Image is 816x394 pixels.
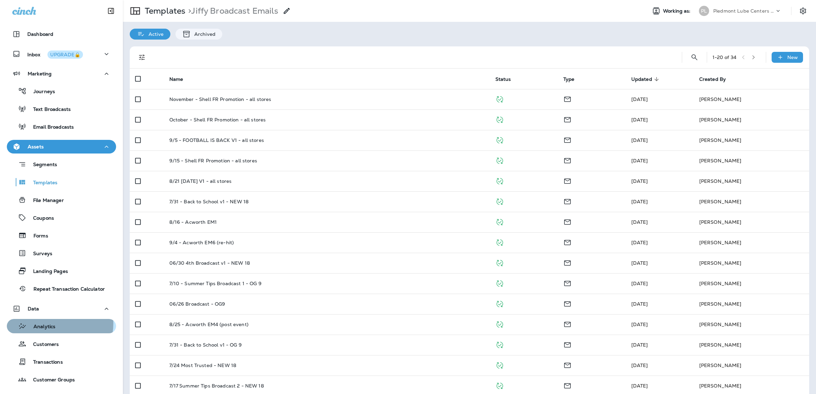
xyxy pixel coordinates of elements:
[694,150,809,171] td: [PERSON_NAME]
[631,239,648,246] span: Alyson Dixon
[563,259,572,265] span: Email
[7,246,116,260] button: Surveys
[563,280,572,286] span: Email
[26,180,57,186] p: Templates
[713,55,736,60] div: 1 - 20 of 34
[694,110,809,130] td: [PERSON_NAME]
[495,362,504,368] span: Published
[26,341,59,348] p: Customers
[27,286,105,293] p: Repeat Transaction Calculator
[563,341,572,347] span: Email
[495,177,504,184] span: Published
[495,198,504,204] span: Published
[563,239,572,245] span: Email
[7,264,116,278] button: Landing Pages
[7,102,116,116] button: Text Broadcasts
[563,198,572,204] span: Email
[27,324,55,330] p: Analytics
[563,136,572,143] span: Email
[631,137,648,143] span: Alyson Dixon
[495,96,504,102] span: Published
[7,337,116,351] button: Customers
[699,6,709,16] div: PL
[495,239,504,245] span: Published
[694,171,809,191] td: [PERSON_NAME]
[563,218,572,224] span: Email
[631,178,648,184] span: Alyson Dixon
[7,210,116,225] button: Coupons
[7,67,116,81] button: Marketing
[694,314,809,335] td: [PERSON_NAME]
[169,342,242,348] p: 7/31 - Back to School v1 - OG 9
[7,140,116,154] button: Assets
[694,273,809,294] td: [PERSON_NAME]
[50,52,80,57] div: UPGRADE🔒
[169,383,264,389] p: 7/17 Summer Tips Broadcast 2 - NEW 18
[563,177,572,184] span: Email
[563,321,572,327] span: Email
[563,116,572,122] span: Email
[101,4,121,18] button: Collapse Sidebar
[495,341,504,347] span: Published
[7,228,116,243] button: Forms
[495,300,504,306] span: Published
[169,199,249,204] p: 7/31 - Back to School v1 - NEW 18
[7,119,116,134] button: Email Broadcasts
[663,8,692,14] span: Working as:
[26,162,57,169] p: Segments
[631,383,648,389] span: Alyson Dixon
[169,76,183,82] span: Name
[27,233,48,239] p: Forms
[7,319,116,333] button: Analytics
[694,355,809,376] td: [PERSON_NAME]
[631,280,648,287] span: J-P Scoville
[7,84,116,98] button: Journeys
[7,302,116,316] button: Data
[631,199,648,205] span: Alyson Dixon
[26,377,75,383] p: Customer Groups
[495,136,504,143] span: Published
[169,301,225,307] p: 06/26 Broadcast - OG9
[7,354,116,369] button: Transactions
[169,137,264,143] p: 9/5 - FOOTBALL IS BACK V1 - all stores
[631,158,648,164] span: Alyson Dixon
[787,55,798,60] p: New
[145,31,164,37] p: Active
[631,301,648,307] span: J-P Scoville
[169,97,271,102] p: November - Shell FR Promotion - all stores
[631,117,648,123] span: Alyson Dixon
[495,321,504,327] span: Published
[169,260,250,266] p: 06/30 4th Broadcast v1 - NEW 18
[495,382,504,388] span: Published
[7,47,116,61] button: InboxUPGRADE🔒
[135,50,149,64] button: Filters
[694,335,809,355] td: [PERSON_NAME]
[26,268,68,275] p: Landing Pages
[694,89,809,110] td: [PERSON_NAME]
[495,218,504,224] span: Published
[169,240,234,245] p: 9/4 - Acworth EM6 (re-hit)
[7,27,116,41] button: Dashboard
[7,281,116,296] button: Repeat Transaction Calculator
[28,306,39,311] p: Data
[563,362,572,368] span: Email
[26,215,54,222] p: Coupons
[694,294,809,314] td: [PERSON_NAME]
[631,219,648,225] span: Alyson Dixon
[631,260,648,266] span: J-P Scoville
[495,76,520,82] span: Status
[169,281,262,286] p: 7/10 - Summer Tips Broadcast 1 - OG 9
[713,8,775,14] p: Piedmont Lube Centers LLC
[26,124,74,131] p: Email Broadcasts
[563,96,572,102] span: Email
[169,219,217,225] p: 8/16 - Acworth EM1
[563,300,572,306] span: Email
[631,321,648,327] span: Alyson Dixon
[495,76,511,82] span: Status
[694,253,809,273] td: [PERSON_NAME]
[185,6,278,16] p: Jiffy Broadcast Emails
[694,130,809,150] td: [PERSON_NAME]
[699,76,726,82] span: Created By
[47,50,83,59] button: UPGRADE🔒
[495,116,504,122] span: Published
